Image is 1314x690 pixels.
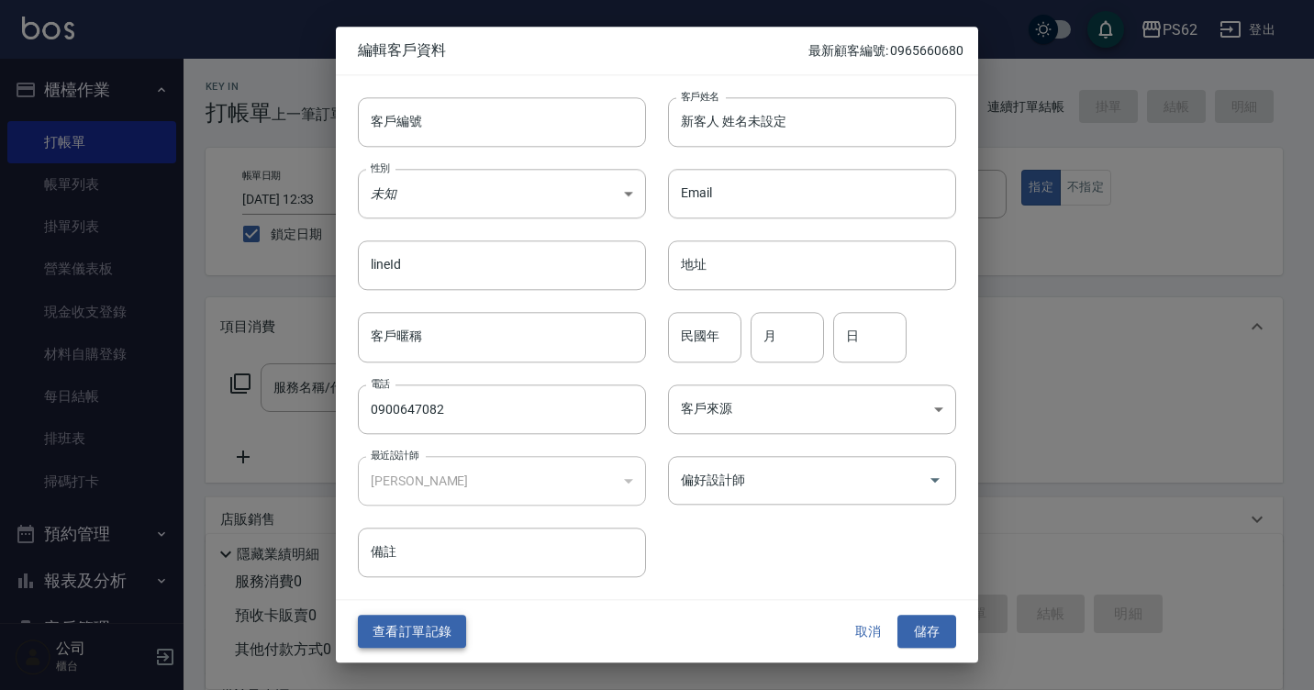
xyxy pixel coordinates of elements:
label: 電話 [371,376,390,390]
button: Open [920,466,950,495]
button: 取消 [839,615,897,649]
label: 客戶姓名 [681,89,719,103]
em: 未知 [371,186,396,201]
div: [PERSON_NAME] [358,456,646,506]
button: 查看訂單記錄 [358,615,466,649]
label: 性別 [371,161,390,174]
button: 儲存 [897,615,956,649]
span: 編輯客戶資料 [358,41,808,60]
p: 最新顧客編號: 0965660680 [808,41,963,61]
label: 最近設計師 [371,448,418,462]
